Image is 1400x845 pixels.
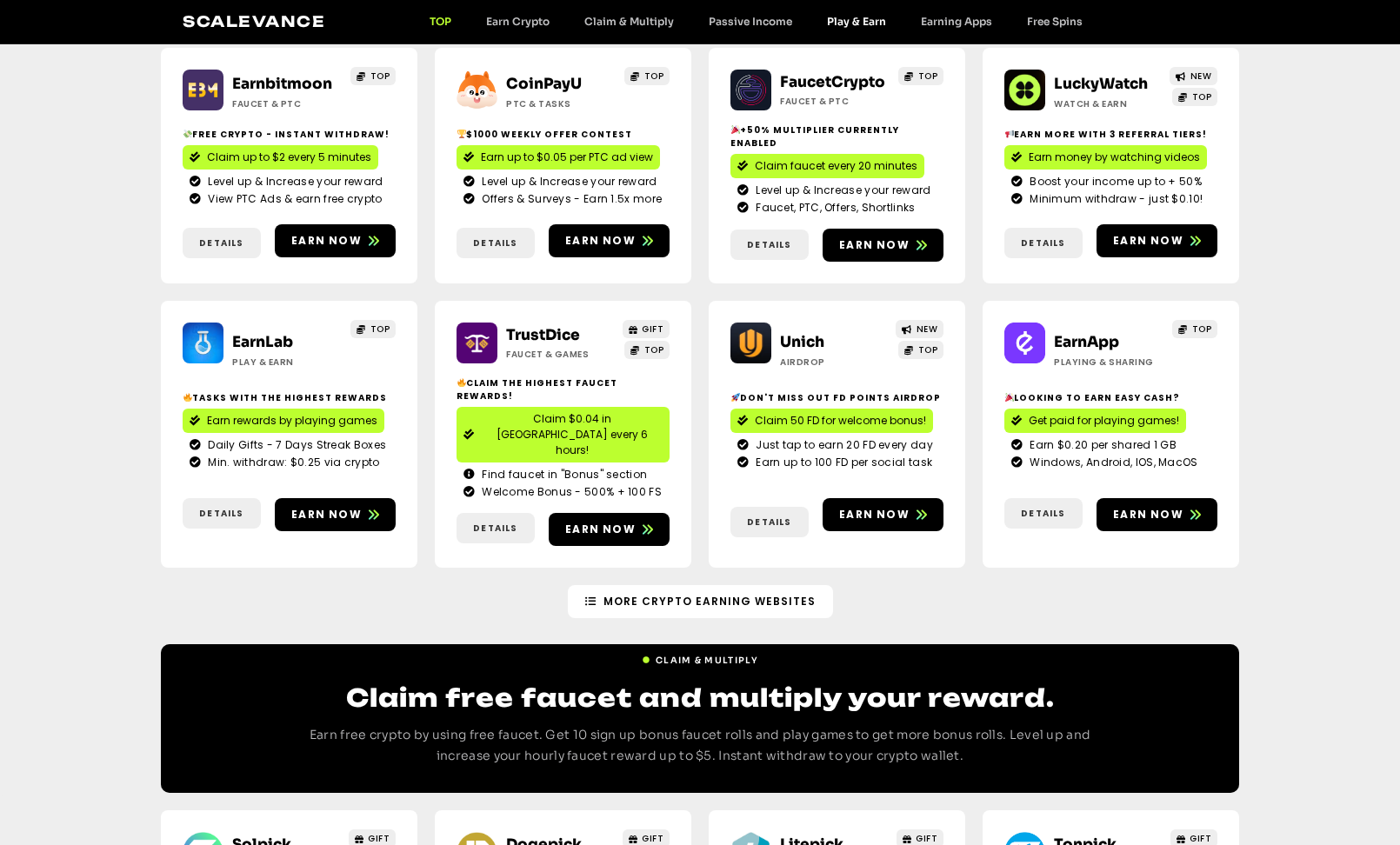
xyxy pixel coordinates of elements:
[275,224,396,257] a: Earn now
[232,97,341,110] h2: Faucet & PTC
[457,228,535,258] a: Details
[730,154,924,178] a: Claim faucet every 20 minutes
[283,725,1117,767] p: Earn free crypto by using free faucet. Get 10 sign up bonus faucet rolls and play games to get mo...
[896,320,943,338] a: NEW
[747,516,791,529] span: Details
[1004,228,1083,258] a: Details
[1029,150,1200,165] span: Earn money by watching videos
[731,393,740,402] img: 🚀
[506,75,582,93] a: CoinPayU
[412,15,469,28] a: TOP
[567,15,691,28] a: Claim & Multiply
[477,191,662,207] span: Offers & Surveys - Earn 1.5x more
[1192,323,1212,336] span: TOP
[823,229,943,262] a: Earn now
[477,467,647,482] span: Find faucet in "Bonus" section
[1004,128,1217,141] h2: Earn more with 3 referral Tiers!
[473,236,517,250] span: Details
[656,654,758,667] span: Claim & Multiply
[644,70,664,83] span: TOP
[780,356,889,369] h2: Airdrop
[457,378,466,387] img: 🔥
[642,323,663,336] span: GIFT
[1004,391,1217,404] h2: Looking to Earn Easy Cash?
[1190,70,1212,83] span: NEW
[730,230,809,260] a: Details
[1005,393,1014,402] img: 🎉
[291,507,362,522] span: Earn now
[1004,409,1186,433] a: Get paid for playing games!
[642,832,663,845] span: GIFT
[481,411,663,458] span: Claim $0.04 in [GEOGRAPHIC_DATA] every 6 hours!
[751,183,930,198] span: Level up & Increase your reward
[1025,191,1203,207] span: Minimum withdraw - just $0.10!
[898,341,943,359] a: TOP
[481,150,653,165] span: Earn up to $0.05 per PTC ad view
[199,507,243,520] span: Details
[1054,356,1163,369] h2: Playing & Sharing
[549,224,670,257] a: Earn now
[1025,455,1197,470] span: Windows, Android, IOS, MacOS
[183,393,192,402] img: 🔥
[1029,413,1179,429] span: Get paid for playing games!
[275,498,396,531] a: Earn now
[506,326,580,344] a: TrustDice
[624,67,670,85] a: TOP
[207,413,377,429] span: Earn rewards by playing games
[232,333,293,351] a: EarnLab
[457,128,670,141] h2: $1000 Weekly Offer contest
[755,158,917,174] span: Claim faucet every 20 minutes
[183,128,396,141] h2: Free crypto - Instant withdraw!
[1025,437,1177,453] span: Earn $0.20 per shared 1 GB
[473,522,517,535] span: Details
[1054,333,1119,351] a: EarnApp
[1097,224,1217,257] a: Earn now
[232,356,341,369] h2: Play & Earn
[506,97,615,110] h2: ptc & Tasks
[898,67,943,85] a: TOP
[839,237,910,253] span: Earn now
[903,15,1010,28] a: Earning Apps
[747,238,791,251] span: Details
[232,75,332,93] a: Earnbitmoon
[810,15,903,28] a: Play & Earn
[183,12,325,30] a: Scalevance
[457,145,660,170] a: Earn up to $0.05 per PTC ad view
[730,391,943,404] h2: Don't miss out Fd points airdrop
[918,343,938,356] span: TOP
[751,437,933,453] span: Just tap to earn 20 FD every day
[642,647,758,667] a: Claim & Multiply
[917,323,938,336] span: NEW
[565,522,636,537] span: Earn now
[370,70,390,83] span: TOP
[183,409,384,433] a: Earn rewards by playing games
[412,15,1100,28] nav: Menu
[1005,130,1014,138] img: 📢
[368,832,390,845] span: GIFT
[691,15,810,28] a: Passive Income
[1113,507,1183,522] span: Earn now
[203,455,379,470] span: Min. withdraw: $0.25 via crypto
[1054,97,1163,110] h2: Watch & Earn
[183,145,378,170] a: Claim up to $2 every 5 minutes
[1021,236,1065,250] span: Details
[477,174,657,190] span: Level up & Increase your reward
[469,15,567,28] a: Earn Crypto
[457,407,670,462] a: Claim $0.04 in [GEOGRAPHIC_DATA] every 6 hours!
[1004,498,1083,529] a: Details
[780,73,885,91] a: FaucetCrypto
[457,130,466,138] img: 🏆
[565,233,636,249] span: Earn now
[183,498,261,529] a: Details
[291,233,362,249] span: Earn now
[207,150,371,165] span: Claim up to $2 every 5 minutes
[1054,75,1148,93] a: LuckyWatch
[730,123,943,150] h2: +50% Multiplier currently enabled
[751,455,932,470] span: Earn up to 100 FD per social task
[1010,15,1100,28] a: Free Spins
[1192,90,1212,103] span: TOP
[751,200,915,216] span: Faucet, PTC, Offers, Shortlinks
[624,341,670,359] a: TOP
[731,125,740,134] img: 🎉
[730,507,809,537] a: Details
